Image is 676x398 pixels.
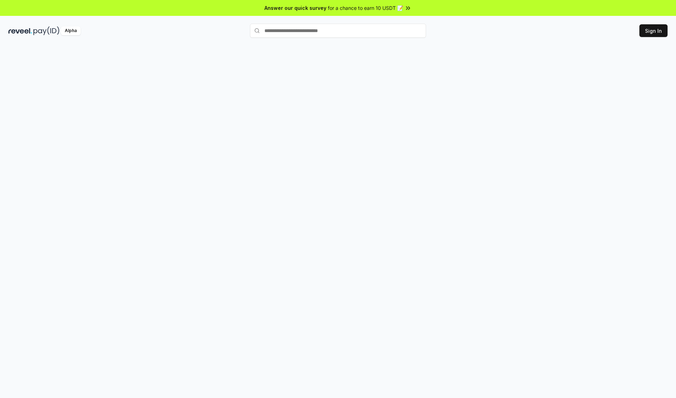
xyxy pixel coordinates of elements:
img: reveel_dark [8,26,32,35]
span: Answer our quick survey [264,4,326,12]
button: Sign In [639,24,668,37]
div: Alpha [61,26,81,35]
img: pay_id [33,26,60,35]
span: for a chance to earn 10 USDT 📝 [328,4,403,12]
